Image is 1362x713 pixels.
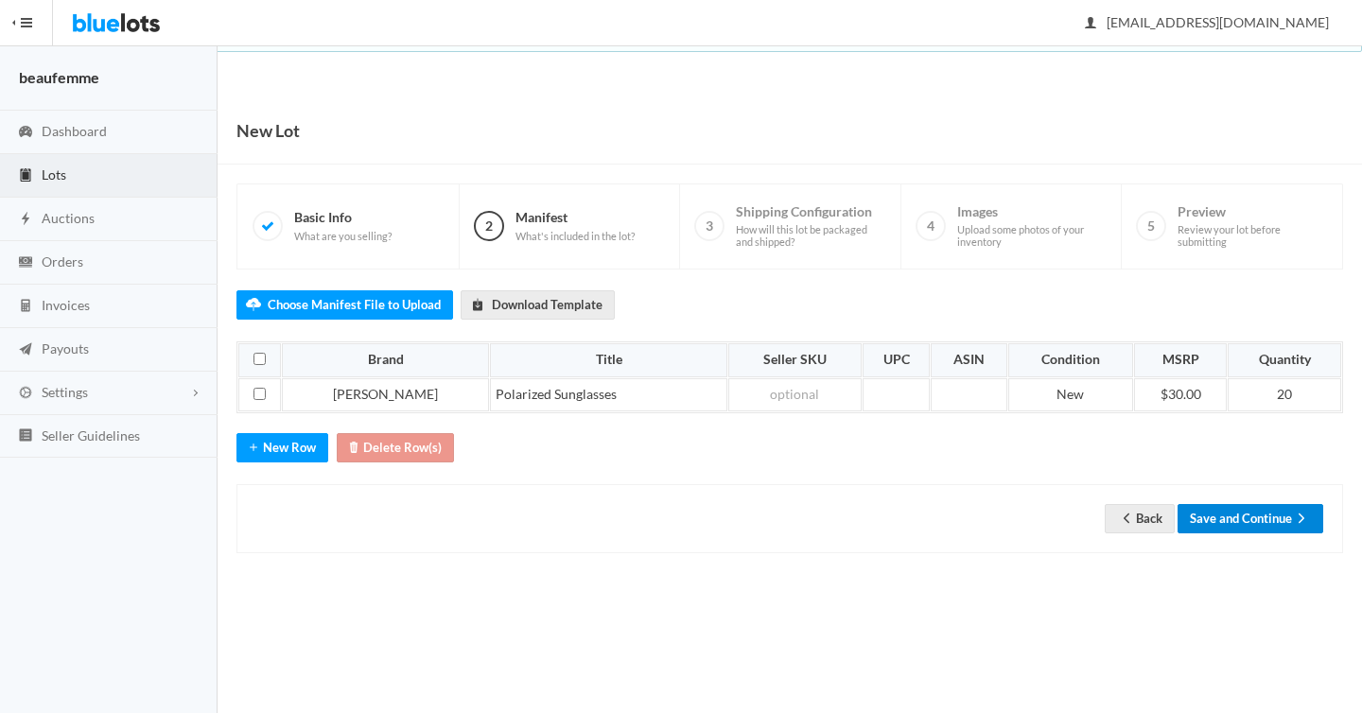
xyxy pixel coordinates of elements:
[736,223,885,249] span: How will this lot be packaged and shipped?
[42,384,88,400] span: Settings
[16,124,35,142] ion-icon: speedometer
[1117,511,1136,529] ion-icon: arrow back
[931,343,1006,377] th: ASIN
[1086,14,1329,30] span: [EMAIL_ADDRESS][DOMAIN_NAME]
[294,209,392,242] span: Basic Info
[16,211,35,229] ion-icon: flash
[236,116,300,145] h1: New Lot
[1228,343,1341,377] th: Quantity
[16,341,35,359] ion-icon: paper plane
[468,297,487,315] ion-icon: download
[490,343,726,377] th: Title
[474,211,504,241] span: 2
[42,166,66,183] span: Lots
[244,297,263,315] ion-icon: cloud upload
[344,440,363,458] ion-icon: trash
[236,433,328,462] button: addNew Row
[42,253,83,270] span: Orders
[1178,504,1323,533] button: Save and Continuearrow forward
[461,290,615,320] a: downloadDownload Template
[515,209,635,242] span: Manifest
[1292,511,1311,529] ion-icon: arrow forward
[42,210,95,226] span: Auctions
[42,427,140,443] span: Seller Guidelines
[42,297,90,313] span: Invoices
[1178,223,1327,249] span: Review your lot before submitting
[694,211,725,241] span: 3
[16,254,35,272] ion-icon: cash
[236,290,453,320] label: Choose Manifest File to Upload
[1228,378,1341,412] td: 20
[337,433,454,462] button: trashDelete Row(s)
[1134,343,1227,377] th: MSRP
[916,211,946,241] span: 4
[1134,378,1227,412] td: $30.00
[282,343,490,377] th: Brand
[1136,211,1166,241] span: 5
[16,167,35,185] ion-icon: clipboard
[1008,343,1133,377] th: Condition
[16,427,35,445] ion-icon: list box
[42,340,89,356] span: Payouts
[244,440,263,458] ion-icon: add
[515,230,635,243] span: What's included in the lot?
[16,298,35,316] ion-icon: calculator
[42,123,107,139] span: Dashboard
[728,343,862,377] th: Seller SKU
[1081,15,1100,33] ion-icon: person
[282,378,490,412] td: [PERSON_NAME]
[957,223,1107,249] span: Upload some photos of your inventory
[736,203,885,249] span: Shipping Configuration
[294,230,392,243] span: What are you selling?
[19,68,99,86] strong: beaufemme
[1178,203,1327,249] span: Preview
[957,203,1107,249] span: Images
[863,343,930,377] th: UPC
[16,385,35,403] ion-icon: cog
[1008,378,1133,412] td: New
[490,378,726,412] td: Polarized Sunglasses
[1105,504,1175,533] a: arrow backBack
